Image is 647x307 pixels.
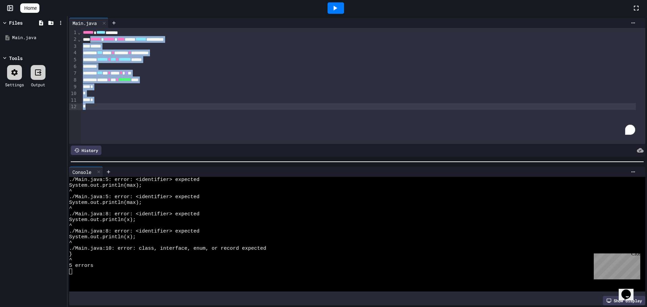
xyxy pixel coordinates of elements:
[69,223,72,228] span: ^
[619,280,640,300] iframe: chat widget
[69,211,199,217] span: ./Main.java:8: error: <identifier> expected
[69,200,142,206] span: System.out.println(max);
[5,82,24,88] div: Settings
[78,30,81,35] span: Fold line
[69,177,199,183] span: ./Main.java:5: error: <identifier> expected
[9,55,23,62] div: Tools
[69,43,78,50] div: 3
[69,206,72,211] span: ^
[603,296,645,305] div: Show display
[69,167,103,177] div: Console
[69,90,78,97] div: 10
[69,257,72,263] span: ^
[69,168,95,176] div: Console
[24,5,37,11] span: Home
[69,70,78,77] div: 7
[71,146,101,155] div: History
[3,3,47,43] div: Chat with us now!Close
[69,194,199,200] span: ./Main.java:5: error: <identifier> expected
[69,63,78,70] div: 6
[69,103,78,110] div: 12
[69,246,266,251] span: ./Main.java:10: error: class, interface, enum, or record expected
[69,263,93,269] span: 5 errors
[20,3,39,13] a: Home
[69,84,78,90] div: 9
[69,36,78,43] div: 2
[69,50,78,56] div: 4
[12,34,65,41] div: Main.java
[69,234,136,240] span: System.out.println(x);
[69,228,199,234] span: ./Main.java:8: error: <identifier> expected
[69,183,142,188] span: System.out.println(max);
[69,217,136,223] span: System.out.println(x);
[78,37,81,42] span: Fold line
[9,19,23,26] div: Files
[69,20,100,27] div: Main.java
[69,29,78,36] div: 1
[69,251,72,257] span: }
[69,97,78,104] div: 11
[591,251,640,279] iframe: chat widget
[69,18,109,28] div: Main.java
[31,82,45,88] div: Output
[69,77,78,84] div: 8
[69,188,72,194] span: ^
[69,240,72,246] span: ^
[81,28,645,144] div: To enrich screen reader interactions, please activate Accessibility in Grammarly extension settings
[69,57,78,63] div: 5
